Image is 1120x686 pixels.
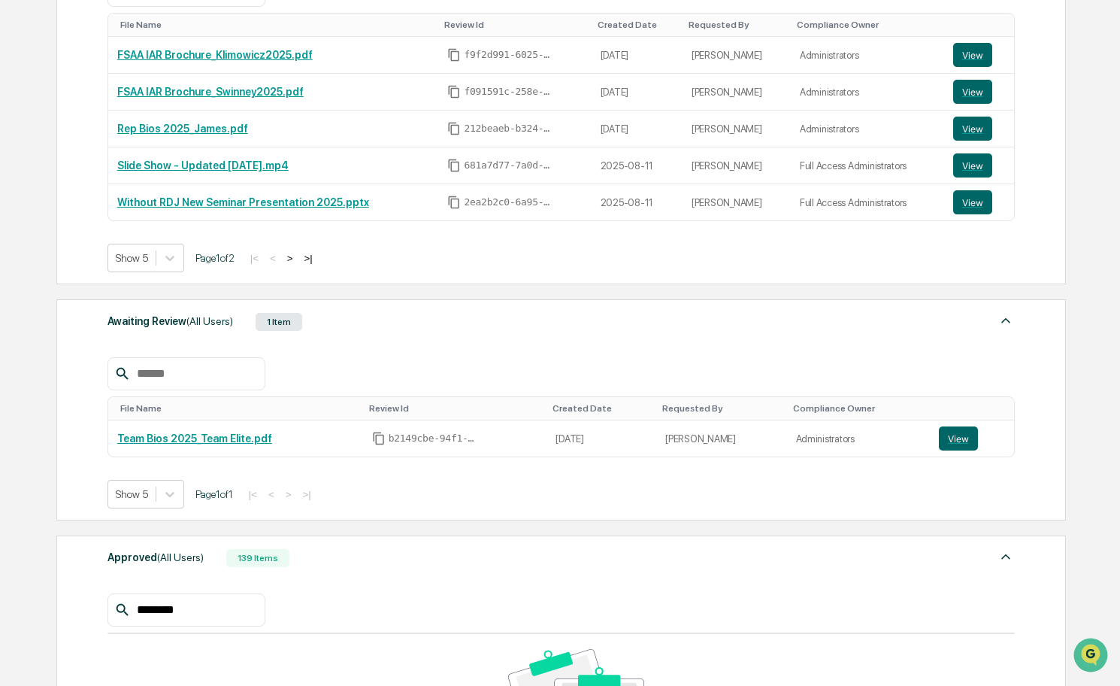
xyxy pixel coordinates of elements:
[120,20,433,30] div: Toggle SortBy
[656,420,786,457] td: [PERSON_NAME]
[298,488,316,501] button: >|
[369,403,541,414] div: Toggle SortBy
[683,74,791,111] td: [PERSON_NAME]
[39,68,248,84] input: Clear
[124,190,186,205] span: Attestations
[244,488,262,501] button: |<
[117,86,304,98] a: FSAA IAR Brochure_Swinney2025.pdf
[942,403,1008,414] div: Toggle SortBy
[117,196,369,208] a: Without RDJ New Seminar Presentation 2025.pptx
[689,20,785,30] div: Toggle SortBy
[953,80,1005,104] a: View
[195,488,233,500] span: Page 1 of 1
[997,311,1015,329] img: caret
[15,220,27,232] div: 🔎
[592,37,683,74] td: [DATE]
[107,311,233,331] div: Awaiting Review
[256,120,274,138] button: Start new chat
[546,420,656,457] td: [DATE]
[1072,636,1112,677] iframe: Open customer support
[372,432,386,445] span: Copy Id
[953,153,1005,178] a: View
[464,159,554,171] span: 681a7d77-7a0d-496a-a1b0-8952106e0113
[592,111,683,147] td: [DATE]
[265,252,280,265] button: <
[9,184,103,211] a: 🖐️Preclearance
[793,403,924,414] div: Toggle SortBy
[15,115,42,142] img: 1746055101610-c473b297-6a78-478c-a979-82029cc54cd1
[106,254,182,266] a: Powered byPylon
[30,190,97,205] span: Preclearance
[186,315,233,327] span: (All Users)
[953,43,992,67] button: View
[226,549,289,567] div: 139 Items
[464,196,554,208] span: 2ea2b2c0-6a95-475c-87cc-7fdde2d3a076
[662,403,780,414] div: Toggle SortBy
[447,159,461,172] span: Copy Id
[464,123,554,135] span: 212beaeb-b324-4453-a428-566fc565e29c
[195,252,235,264] span: Page 1 of 2
[683,147,791,184] td: [PERSON_NAME]
[953,153,992,178] button: View
[30,218,95,233] span: Data Lookup
[120,403,357,414] div: Toggle SortBy
[15,191,27,203] div: 🖐️
[117,433,272,445] a: Team Bios 2025_Team Elite.pdf
[256,313,302,331] div: 1 Item
[51,115,247,130] div: Start new chat
[953,117,1005,141] a: View
[953,190,1005,214] a: View
[787,420,930,457] td: Administrators
[107,548,204,567] div: Approved
[264,488,279,501] button: <
[939,426,1005,451] a: View
[953,80,992,104] button: View
[953,117,992,141] button: View
[464,49,554,61] span: f9f2d991-6025-43f3-a430-c8e6fb01b9f4
[389,433,479,445] span: b2149cbe-94f1-4cf5-9c0c-4ec28b6073eb
[592,147,683,184] td: 2025-08-11
[552,403,650,414] div: Toggle SortBy
[103,184,192,211] a: 🗄️Attestations
[281,488,296,501] button: >
[683,184,791,220] td: [PERSON_NAME]
[117,159,289,171] a: Slide Show - Updated [DATE].mp4
[797,20,938,30] div: Toggle SortBy
[791,147,944,184] td: Full Access Administrators
[683,37,791,74] td: [PERSON_NAME]
[150,255,182,266] span: Pylon
[246,252,263,265] button: |<
[447,196,461,209] span: Copy Id
[464,86,554,98] span: f091591c-258e-4060-8e35-534fcced5807
[791,37,944,74] td: Administrators
[447,122,461,135] span: Copy Id
[15,32,274,56] p: How can we help?
[447,48,461,62] span: Copy Id
[683,111,791,147] td: [PERSON_NAME]
[109,191,121,203] div: 🗄️
[953,190,992,214] button: View
[444,20,585,30] div: Toggle SortBy
[592,184,683,220] td: 2025-08-11
[953,43,1005,67] a: View
[117,49,313,61] a: FSAA IAR Brochure_Klimowicz2025.pdf
[791,111,944,147] td: Administrators
[51,130,190,142] div: We're available if you need us!
[956,20,1008,30] div: Toggle SortBy
[117,123,248,135] a: Rep Bios 2025_James.pdf
[9,212,101,239] a: 🔎Data Lookup
[592,74,683,111] td: [DATE]
[598,20,677,30] div: Toggle SortBy
[300,252,317,265] button: >|
[791,184,944,220] td: Full Access Administrators
[939,426,978,451] button: View
[447,85,461,99] span: Copy Id
[157,551,204,563] span: (All Users)
[283,252,298,265] button: >
[997,548,1015,566] img: caret
[791,74,944,111] td: Administrators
